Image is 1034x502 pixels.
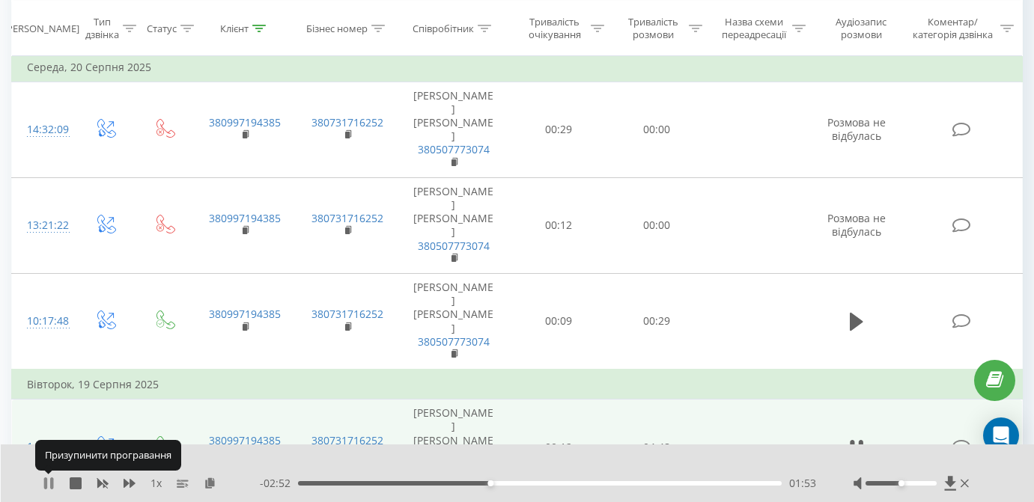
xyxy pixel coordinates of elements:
td: 00:00 [607,177,706,273]
td: 00:12 [509,400,608,496]
td: 04:48 [607,400,706,496]
span: Розмова не відбулась [827,211,886,239]
td: 00:12 [509,177,608,273]
div: Open Intercom Messenger [983,417,1019,453]
td: Середа, 20 Серпня 2025 [12,52,1023,82]
div: 14:32:40 [27,432,60,462]
td: [PERSON_NAME] [PERSON_NAME] [398,82,509,177]
a: 380731716252 [311,307,383,321]
span: Розмова не відбулась [827,115,886,143]
div: Тип дзвінка [85,16,119,41]
td: [PERSON_NAME] [PERSON_NAME] [398,177,509,273]
a: 380997194385 [209,115,281,129]
td: [PERSON_NAME] [PERSON_NAME] [398,273,509,370]
a: 380997194385 [209,211,281,225]
a: 380731716252 [311,211,383,225]
div: Співробітник [413,22,474,34]
div: Призупинити програвання [35,440,181,470]
span: - 02:52 [260,476,298,491]
div: Аудіозапис розмови [823,16,901,41]
td: 00:09 [509,273,608,370]
span: 01:53 [789,476,816,491]
td: [PERSON_NAME] [PERSON_NAME] [398,400,509,496]
div: Accessibility label [898,480,904,486]
span: 1 x [150,476,162,491]
a: 380507773074 [418,239,490,253]
div: Статус [147,22,177,34]
div: Назва схеми переадресації [720,16,788,41]
div: Accessibility label [487,480,493,486]
div: 14:32:09 [27,115,60,144]
div: Коментар/категорія дзвінка [909,16,997,41]
div: 10:17:48 [27,307,60,336]
td: 00:29 [607,273,706,370]
a: 380731716252 [311,433,383,447]
div: Тривалість очікування [523,16,587,41]
a: 380731716252 [311,115,383,129]
a: 380997194385 [209,433,281,447]
a: 380997194385 [209,307,281,321]
div: 13:21:22 [27,211,60,240]
td: 00:29 [509,82,608,177]
div: [PERSON_NAME] [4,22,79,34]
td: 00:00 [607,82,706,177]
div: Тривалість розмови [621,16,686,41]
div: Клієнт [220,22,249,34]
a: 380507773074 [418,142,490,156]
td: Вівторок, 19 Серпня 2025 [12,370,1023,400]
a: 380507773074 [418,334,490,349]
div: Бізнес номер [306,22,368,34]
